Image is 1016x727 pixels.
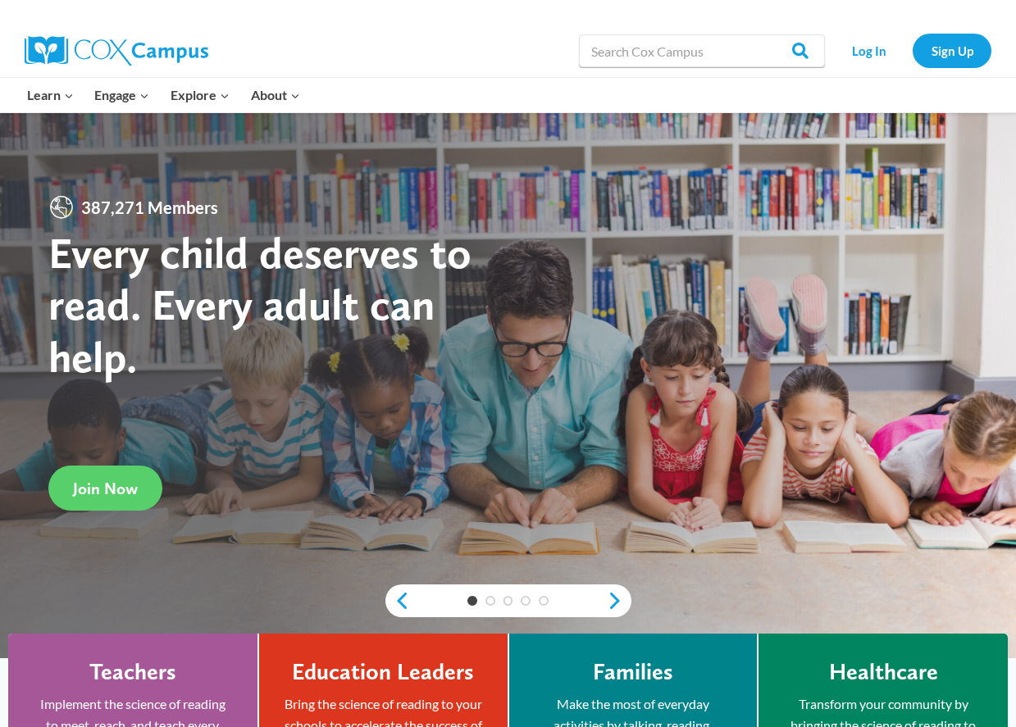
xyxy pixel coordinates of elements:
[94,84,149,106] span: Engage
[251,84,300,106] span: About
[593,658,673,686] h4: Families
[579,34,825,67] input: Search Cox Campus
[913,34,991,67] a: Sign Up
[48,466,162,511] a: Join Now
[503,596,513,606] a: 3
[25,36,208,66] img: Cox Campus
[485,596,495,606] a: 2
[833,34,904,67] a: Log In
[27,84,74,106] span: Learn
[171,84,230,106] span: Explore
[48,226,472,383] strong: Every child deserves to read. Every adult can help.
[385,591,410,611] a: previous
[539,596,549,606] a: 5
[75,194,225,220] span: 387,271 Members
[292,658,474,686] h4: Education Leaders
[73,479,138,498] span: Join Now
[385,584,631,617] div: content slider buttons
[467,596,477,606] a: 1
[829,658,938,686] h4: Healthcare
[89,658,176,686] h4: Teachers
[16,78,310,112] nav: Primary Navigation
[833,34,991,67] nav: Secondary Navigation
[607,591,631,611] a: next
[521,596,531,606] a: 4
